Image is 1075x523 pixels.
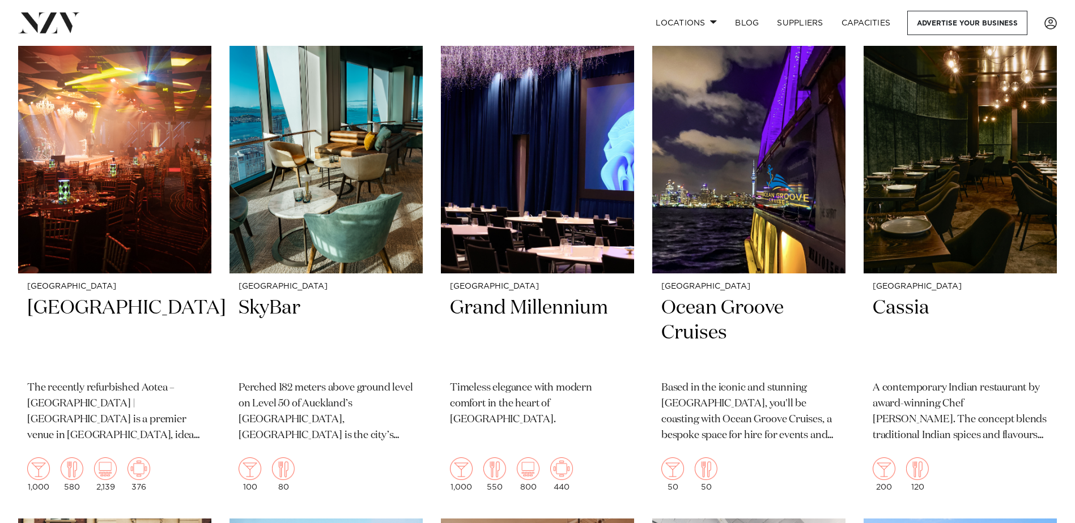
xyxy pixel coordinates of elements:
[768,11,832,35] a: SUPPLIERS
[647,11,726,35] a: Locations
[873,282,1048,291] small: [GEOGRAPHIC_DATA]
[18,14,211,500] a: [GEOGRAPHIC_DATA] [GEOGRAPHIC_DATA] The recently refurbished Aotea – [GEOGRAPHIC_DATA] | [GEOGRAP...
[128,457,150,491] div: 376
[27,457,50,480] img: cocktail.png
[517,457,539,480] img: theatre.png
[272,457,295,480] img: dining.png
[483,457,506,480] img: dining.png
[661,282,836,291] small: [GEOGRAPHIC_DATA]
[94,457,117,480] img: theatre.png
[239,295,414,372] h2: SkyBar
[907,11,1027,35] a: Advertise your business
[239,457,261,480] img: cocktail.png
[661,457,684,480] img: cocktail.png
[550,457,573,480] img: meeting.png
[906,457,929,480] img: dining.png
[450,282,625,291] small: [GEOGRAPHIC_DATA]
[239,380,414,444] p: Perched 182 meters above ground level on Level 50 of Auckland’s [GEOGRAPHIC_DATA], [GEOGRAPHIC_DA...
[695,457,717,491] div: 50
[230,14,423,500] a: [GEOGRAPHIC_DATA] SkyBar Perched 182 meters above ground level on Level 50 of Auckland’s [GEOGRAP...
[18,12,80,33] img: nzv-logo.png
[906,457,929,491] div: 120
[450,380,625,428] p: Timeless elegance with modern comfort in the heart of [GEOGRAPHIC_DATA].
[450,295,625,372] h2: Grand Millennium
[550,457,573,491] div: 440
[272,457,295,491] div: 80
[94,457,117,491] div: 2,139
[695,457,717,480] img: dining.png
[661,380,836,444] p: Based in the iconic and stunning [GEOGRAPHIC_DATA], you'll be coasting with Ocean Groove Cruises,...
[128,457,150,480] img: meeting.png
[726,11,768,35] a: BLOG
[517,457,539,491] div: 800
[27,457,50,491] div: 1,000
[873,457,895,480] img: cocktail.png
[27,295,202,372] h2: [GEOGRAPHIC_DATA]
[652,14,845,500] a: [GEOGRAPHIC_DATA] Ocean Groove Cruises Based in the iconic and stunning [GEOGRAPHIC_DATA], you'll...
[450,457,473,491] div: 1,000
[61,457,83,480] img: dining.png
[483,457,506,491] div: 550
[873,380,1048,444] p: A contemporary Indian restaurant by award-winning Chef [PERSON_NAME]. The concept blends traditio...
[661,295,836,372] h2: Ocean Groove Cruises
[873,295,1048,372] h2: Cassia
[239,282,414,291] small: [GEOGRAPHIC_DATA]
[239,457,261,491] div: 100
[661,457,684,491] div: 50
[864,14,1057,500] a: [GEOGRAPHIC_DATA] Cassia A contemporary Indian restaurant by award-winning Chef [PERSON_NAME]. Th...
[27,380,202,444] p: The recently refurbished Aotea – [GEOGRAPHIC_DATA] | [GEOGRAPHIC_DATA] is a premier venue in [GEO...
[441,14,634,500] a: [GEOGRAPHIC_DATA] Grand Millennium Timeless elegance with modern comfort in the heart of [GEOGRAP...
[873,457,895,491] div: 200
[27,282,202,291] small: [GEOGRAPHIC_DATA]
[832,11,900,35] a: Capacities
[61,457,83,491] div: 580
[450,457,473,480] img: cocktail.png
